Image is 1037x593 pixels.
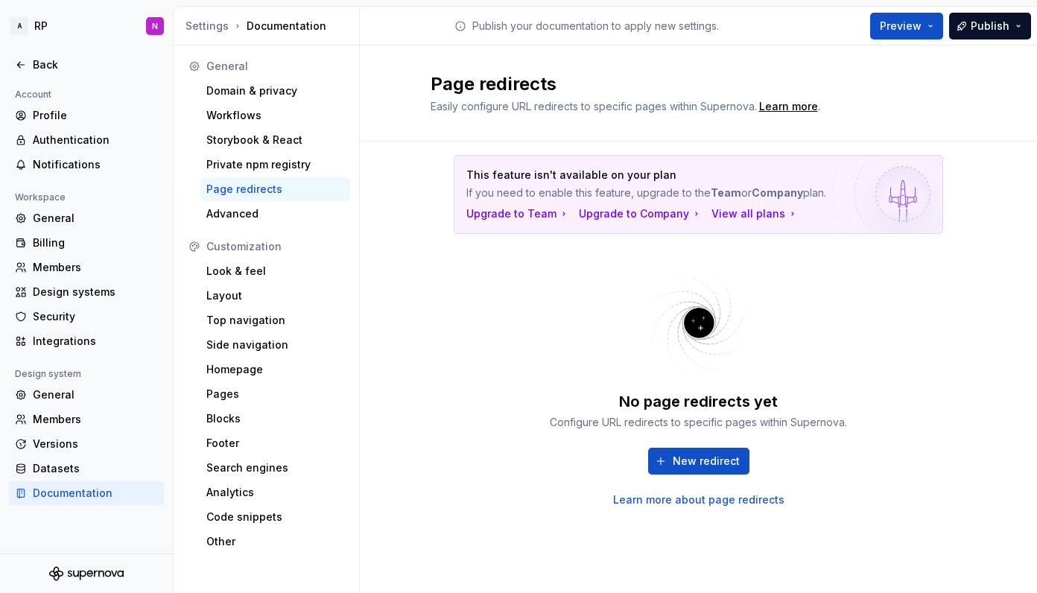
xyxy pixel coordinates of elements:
[200,530,350,554] a: Other
[206,534,344,549] div: Other
[206,411,344,426] div: Blocks
[466,185,826,200] p: If you need to enable this feature, upgrade to the or plan.
[200,407,350,431] a: Blocks
[9,329,164,353] a: Integrations
[34,19,48,34] div: RP
[9,408,164,431] a: Members
[9,188,72,206] div: Workspace
[206,264,344,279] div: Look & feel
[200,456,350,480] a: Search engines
[466,206,570,221] button: Upgrade to Team
[431,72,949,96] h2: Page redirects
[33,133,158,148] div: Authentication
[206,239,344,254] div: Customization
[206,362,344,377] div: Homepage
[613,492,784,507] a: Learn more about page redirects
[880,19,922,34] span: Preview
[33,437,158,451] div: Versions
[200,333,350,357] a: Side navigation
[206,133,344,148] div: Storybook & React
[200,505,350,529] a: Code snippets
[711,186,741,199] strong: Team
[206,460,344,475] div: Search engines
[648,448,749,475] button: New redirect
[200,79,350,103] a: Domain & privacy
[971,19,1009,34] span: Publish
[759,99,818,114] a: Learn more
[3,10,170,42] button: ARPN
[33,461,158,476] div: Datasets
[185,19,229,34] button: Settings
[9,86,57,104] div: Account
[206,387,344,402] div: Pages
[200,382,350,406] a: Pages
[33,235,158,250] div: Billing
[949,13,1031,39] button: Publish
[200,481,350,504] a: Analytics
[9,256,164,279] a: Members
[550,415,847,430] div: Configure URL redirects to specific pages within Supernova.
[33,285,158,299] div: Design systems
[579,206,703,221] button: Upgrade to Company
[206,182,344,197] div: Page redirects
[711,206,799,221] button: View all plans
[152,20,158,32] div: N
[200,431,350,455] a: Footer
[870,13,943,39] button: Preview
[9,104,164,127] a: Profile
[431,100,757,112] span: Easily configure URL redirects to specific pages within Supernova.
[752,186,803,199] strong: Company
[9,231,164,255] a: Billing
[33,260,158,275] div: Members
[206,206,344,221] div: Advanced
[33,412,158,427] div: Members
[9,481,164,505] a: Documentation
[33,211,158,226] div: General
[206,313,344,328] div: Top navigation
[200,153,350,177] a: Private npm registry
[9,128,164,152] a: Authentication
[33,387,158,402] div: General
[9,432,164,456] a: Versions
[200,104,350,127] a: Workflows
[9,383,164,407] a: General
[9,280,164,304] a: Design systems
[206,510,344,524] div: Code snippets
[206,59,344,74] div: General
[33,309,158,324] div: Security
[33,486,158,501] div: Documentation
[206,337,344,352] div: Side navigation
[33,157,158,172] div: Notifications
[33,334,158,349] div: Integrations
[200,284,350,308] a: Layout
[200,202,350,226] a: Advanced
[9,206,164,230] a: General
[466,168,826,183] p: This feature isn't available on your plan
[206,108,344,123] div: Workflows
[200,259,350,283] a: Look & feel
[200,358,350,381] a: Homepage
[49,566,124,581] svg: Supernova Logo
[673,454,740,469] span: New redirect
[472,19,719,34] p: Publish your documentation to apply new settings.
[185,19,353,34] div: Documentation
[200,308,350,332] a: Top navigation
[33,57,158,72] div: Back
[757,101,820,112] span: .
[619,391,778,412] div: No page redirects yet
[206,485,344,500] div: Analytics
[206,288,344,303] div: Layout
[200,128,350,152] a: Storybook & React
[206,83,344,98] div: Domain & privacy
[200,177,350,201] a: Page redirects
[9,365,87,383] div: Design system
[9,53,164,77] a: Back
[10,17,28,35] div: A
[206,436,344,451] div: Footer
[9,457,164,481] a: Datasets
